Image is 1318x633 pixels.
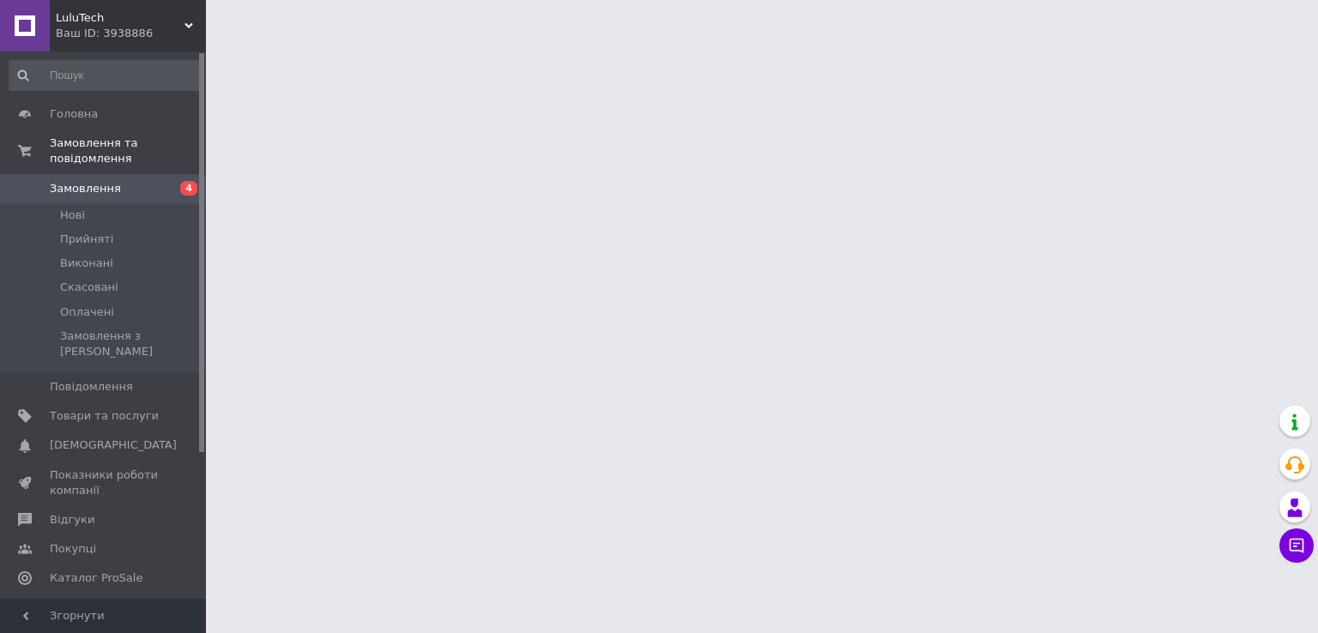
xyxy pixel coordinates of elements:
span: Повідомлення [50,379,133,395]
div: Ваш ID: 3938886 [56,26,206,41]
span: Показники роботи компанії [50,467,159,498]
span: [DEMOGRAPHIC_DATA] [50,437,177,453]
span: Каталог ProSale [50,570,142,586]
span: Головна [50,106,98,122]
button: Чат з покупцем [1279,528,1314,563]
span: Покупці [50,541,96,557]
span: Замовлення [50,181,121,196]
span: Оплачені [60,304,114,320]
span: 4 [180,181,197,196]
span: LuluTech [56,10,184,26]
span: Замовлення з [PERSON_NAME] [60,329,201,359]
span: Скасовані [60,280,118,295]
span: Прийняті [60,232,113,247]
span: Товари та послуги [50,408,159,424]
span: Виконані [60,256,113,271]
span: Замовлення та повідомлення [50,136,206,166]
span: Нові [60,208,85,223]
span: Відгуки [50,512,94,527]
input: Пошук [9,60,203,91]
